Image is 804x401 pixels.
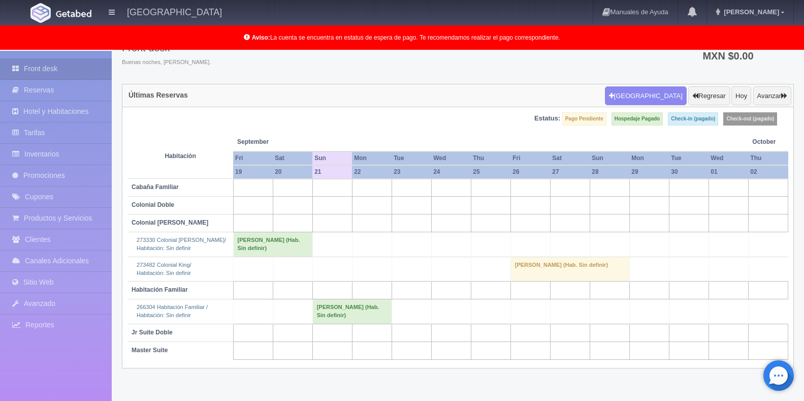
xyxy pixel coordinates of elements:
th: Sun [312,151,352,165]
h4: Últimas Reservas [128,91,188,99]
th: Tue [669,151,709,165]
label: Estatus: [534,114,560,124]
button: [GEOGRAPHIC_DATA] [605,86,687,106]
label: Pago Pendiente [562,112,606,126]
span: October [752,138,784,146]
label: Check-out (pagado) [723,112,777,126]
th: 28 [590,165,629,179]
td: [PERSON_NAME] (Hab. Sin definir) [312,299,392,324]
th: 25 [471,165,510,179]
td: [PERSON_NAME] (Hab. Sin definir) [233,232,312,257]
th: 21 [312,165,352,179]
th: 24 [431,165,471,179]
b: Colonial [PERSON_NAME] [132,219,208,226]
strong: Habitación [165,152,196,160]
a: 273330 Colonial [PERSON_NAME]/Habitación: Sin definir [137,237,226,251]
b: Aviso: [252,34,270,41]
th: Sun [590,151,629,165]
th: Mon [629,151,669,165]
th: 19 [233,165,273,179]
th: 01 [709,165,748,179]
th: Tue [392,151,431,165]
th: 29 [629,165,669,179]
span: [PERSON_NAME] [721,8,779,16]
th: 23 [392,165,431,179]
span: Buenas noches, [PERSON_NAME]. [122,58,211,67]
td: [PERSON_NAME] (Hab. Sin definir) [510,257,629,281]
img: Getabed [56,10,91,17]
th: Sat [273,151,312,165]
th: Fri [233,151,273,165]
th: 27 [550,165,590,179]
b: Master Suite [132,347,168,354]
th: 22 [352,165,392,179]
a: 266304 Habitación Familiar /Habitación: Sin definir [137,304,208,318]
b: Colonial Doble [132,201,174,208]
th: 26 [510,165,550,179]
b: Cabaña Familiar [132,183,179,191]
a: 273482 Colonial King/Habitación: Sin definir [137,262,191,276]
span: September [237,138,308,146]
button: Avanzar [753,86,791,106]
img: Getabed [30,3,51,23]
th: Mon [352,151,392,165]
th: Wed [709,151,748,165]
th: Thu [748,151,788,165]
label: Hospedaje Pagado [612,112,663,126]
h3: MXN $0.00 [702,51,785,61]
th: Fri [510,151,550,165]
th: 02 [748,165,788,179]
th: Wed [431,151,471,165]
button: Hoy [731,86,751,106]
button: Regresar [688,86,729,106]
h4: [GEOGRAPHIC_DATA] [127,5,222,18]
th: Sat [550,151,590,165]
b: Jr Suite Doble [132,329,173,336]
b: Habitación Familiar [132,286,188,293]
th: 20 [273,165,312,179]
th: Thu [471,151,510,165]
th: 30 [669,165,709,179]
label: Check-in (pagado) [668,112,718,126]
